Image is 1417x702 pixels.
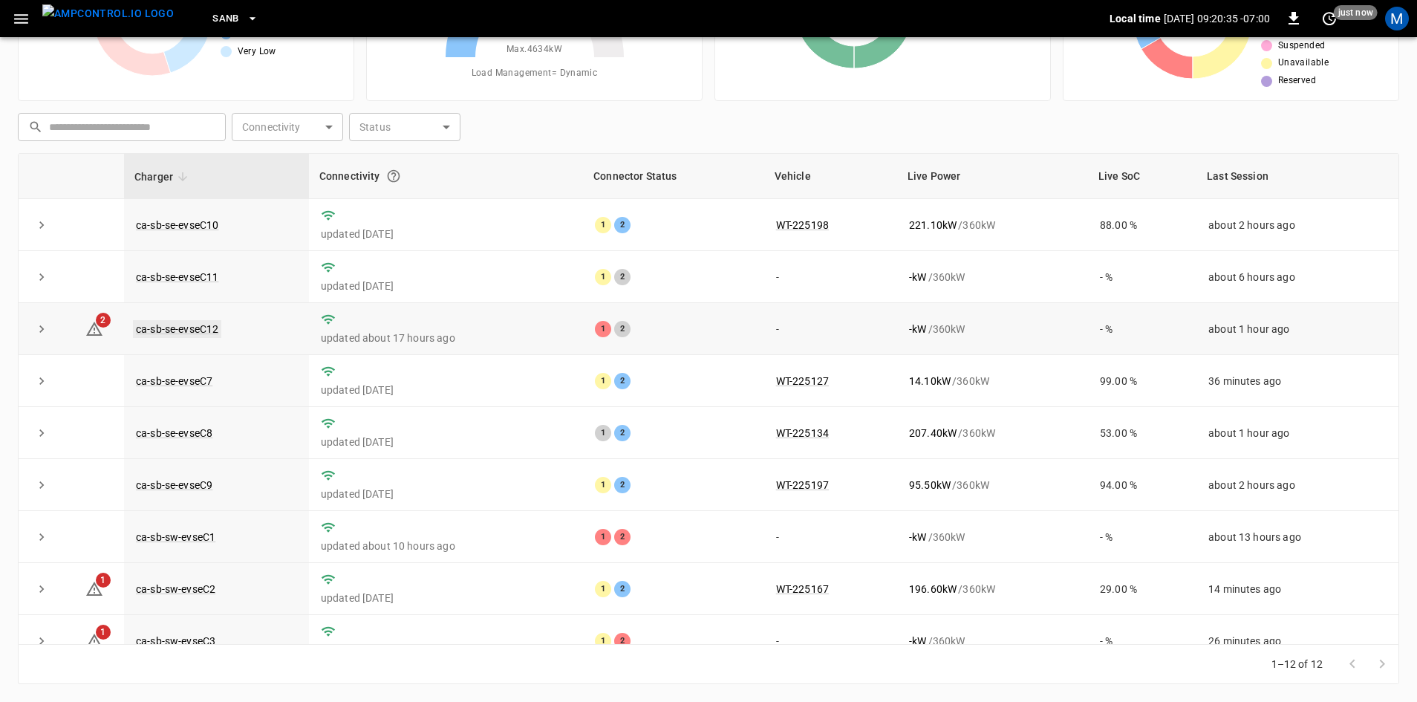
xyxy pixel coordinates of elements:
[614,633,631,649] div: 2
[206,4,264,33] button: SanB
[133,320,221,338] a: ca-sb-se-evseC12
[1088,563,1196,615] td: 29.00 %
[380,163,407,189] button: Connection between the charger and our software.
[1196,615,1398,667] td: 26 minutes ago
[909,478,951,493] p: 95.50 kW
[1164,11,1270,26] p: [DATE] 09:20:35 -07:00
[1088,154,1196,199] th: Live SoC
[583,154,764,199] th: Connector Status
[764,154,897,199] th: Vehicle
[1196,407,1398,459] td: about 1 hour ago
[909,322,1076,337] div: / 360 kW
[614,581,631,597] div: 2
[136,375,212,387] a: ca-sb-se-evseC7
[595,581,611,597] div: 1
[776,219,829,231] a: WT-225198
[1196,303,1398,355] td: about 1 hour ago
[321,435,571,449] p: updated [DATE]
[238,45,276,59] span: Very Low
[595,633,611,649] div: 1
[614,269,631,285] div: 2
[595,217,611,233] div: 1
[96,313,111,328] span: 2
[909,374,1076,389] div: / 360 kW
[909,374,951,389] p: 14.10 kW
[764,251,897,303] td: -
[96,625,111,640] span: 1
[30,370,53,392] button: expand row
[909,634,926,649] p: - kW
[319,163,573,189] div: Connectivity
[1278,56,1329,71] span: Unavailable
[136,271,218,283] a: ca-sb-se-evseC11
[30,526,53,548] button: expand row
[909,530,926,545] p: - kW
[1088,251,1196,303] td: - %
[321,331,571,345] p: updated about 17 hours ago
[764,511,897,563] td: -
[614,425,631,441] div: 2
[1278,74,1316,88] span: Reserved
[595,373,611,389] div: 1
[30,630,53,652] button: expand row
[909,322,926,337] p: - kW
[595,477,611,493] div: 1
[764,303,897,355] td: -
[614,373,631,389] div: 2
[321,383,571,397] p: updated [DATE]
[595,321,611,337] div: 1
[1088,199,1196,251] td: 88.00 %
[776,479,829,491] a: WT-225197
[909,426,1076,441] div: / 360 kW
[909,426,957,441] p: 207.40 kW
[1088,355,1196,407] td: 99.00 %
[85,322,103,334] a: 2
[212,10,239,27] span: SanB
[1088,459,1196,511] td: 94.00 %
[909,218,957,233] p: 221.10 kW
[321,227,571,241] p: updated [DATE]
[321,487,571,501] p: updated [DATE]
[595,529,611,545] div: 1
[85,634,103,646] a: 1
[1088,615,1196,667] td: - %
[909,270,926,285] p: - kW
[134,168,192,186] span: Charger
[614,321,631,337] div: 2
[136,583,215,595] a: ca-sb-sw-evseC2
[472,66,598,81] span: Load Management = Dynamic
[30,578,53,600] button: expand row
[30,266,53,288] button: expand row
[909,218,1076,233] div: / 360 kW
[42,4,174,23] img: ampcontrol.io logo
[909,582,1076,597] div: / 360 kW
[30,474,53,496] button: expand row
[30,422,53,444] button: expand row
[321,643,571,657] p: updated [DATE]
[764,615,897,667] td: -
[897,154,1088,199] th: Live Power
[85,582,103,594] a: 1
[1196,563,1398,615] td: 14 minutes ago
[1088,303,1196,355] td: - %
[1278,39,1326,53] span: Suspended
[30,318,53,340] button: expand row
[909,270,1076,285] div: / 360 kW
[909,478,1076,493] div: / 360 kW
[321,591,571,605] p: updated [DATE]
[614,477,631,493] div: 2
[96,573,111,588] span: 1
[136,427,212,439] a: ca-sb-se-evseC8
[1110,11,1161,26] p: Local time
[1271,657,1323,672] p: 1–12 of 12
[1334,5,1378,20] span: just now
[30,214,53,236] button: expand row
[136,635,215,647] a: ca-sb-sw-evseC3
[1385,7,1409,30] div: profile-icon
[1196,154,1398,199] th: Last Session
[595,425,611,441] div: 1
[321,539,571,553] p: updated about 10 hours ago
[909,582,957,597] p: 196.60 kW
[136,479,212,491] a: ca-sb-se-evseC9
[776,375,829,387] a: WT-225127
